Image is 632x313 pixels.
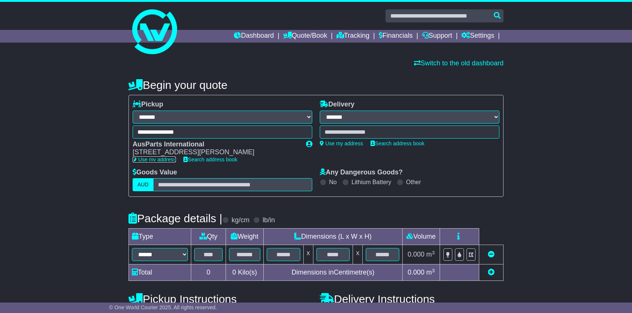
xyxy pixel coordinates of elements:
a: Add new item [488,269,495,276]
sup: 3 [432,250,435,255]
td: x [353,245,363,264]
td: Dimensions in Centimetre(s) [263,264,402,281]
label: Delivery [320,100,354,109]
span: m [426,251,435,258]
label: Pickup [133,100,163,109]
label: AUD [133,178,154,191]
h4: Package details | [128,212,222,224]
label: Lithium Battery [351,179,391,186]
a: Financials [379,30,413,43]
a: Use my address [133,156,176,162]
a: Remove this item [488,251,495,258]
a: Support [422,30,452,43]
label: lb/in [263,216,275,224]
td: Qty [191,229,226,245]
td: Type [129,229,191,245]
h4: Pickup Instructions [128,293,312,305]
a: Dashboard [234,30,274,43]
span: 0.000 [408,251,424,258]
td: Volume [402,229,440,245]
a: Search address book [183,156,237,162]
td: 0 [191,264,226,281]
td: Weight [226,229,264,245]
td: Dimensions (L x W x H) [263,229,402,245]
span: 0 [232,269,236,276]
a: Settings [461,30,494,43]
label: Any Dangerous Goods? [320,168,403,177]
span: © One World Courier 2025. All rights reserved. [109,304,217,310]
div: AusParts International [133,140,298,149]
span: 0.000 [408,269,424,276]
h4: Delivery Instructions [320,293,504,305]
label: Other [406,179,421,186]
label: No [329,179,337,186]
label: Goods Value [133,168,177,177]
h4: Begin your quote [128,79,504,91]
a: Switch to the old dashboard [414,59,504,67]
a: Tracking [337,30,369,43]
td: Total [129,264,191,281]
td: Kilo(s) [226,264,264,281]
div: [STREET_ADDRESS][PERSON_NAME] [133,148,298,156]
a: Search address book [371,140,424,146]
a: Quote/Book [283,30,327,43]
td: x [303,245,313,264]
label: kg/cm [232,216,250,224]
a: Use my address [320,140,363,146]
span: m [426,269,435,276]
sup: 3 [432,268,435,273]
